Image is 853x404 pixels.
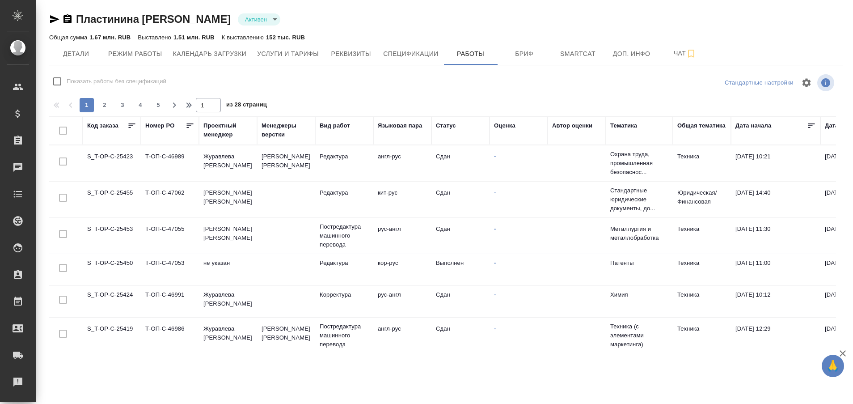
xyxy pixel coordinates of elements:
span: 4 [133,101,148,110]
td: [DATE] 10:21 [731,148,820,179]
td: Сдан [431,220,490,251]
p: Постредактура машинного перевода [320,222,369,249]
td: [PERSON_NAME] [PERSON_NAME] [257,148,315,179]
span: из 28 страниц [226,99,267,112]
div: Менеджеры верстки [262,121,311,139]
div: Общая тематика [677,121,726,130]
p: Стандартные юридические документы, до... [610,186,668,213]
p: Редактура [320,259,369,268]
span: Работы [449,48,492,60]
button: 5 [151,98,165,112]
svg: Подписаться [686,48,697,59]
span: Посмотреть информацию [817,74,836,91]
td: Т-ОП-С-46989 [141,148,199,179]
td: Сдан [431,286,490,317]
td: S_T-OP-C-25423 [83,148,141,179]
button: Активен [242,16,270,23]
td: S_T-OP-C-25453 [83,220,141,251]
span: 3 [115,101,130,110]
td: Сдан [431,148,490,179]
a: - [494,225,496,232]
p: Общая сумма [49,34,89,41]
td: S_T-OP-C-25455 [83,184,141,215]
td: Техника [673,148,731,179]
span: Бриф [503,48,546,60]
p: Металлургия и металлобработка [610,225,668,242]
td: англ-рус [373,320,431,351]
div: Проектный менеджер [203,121,253,139]
a: - [494,153,496,160]
span: Спецификации [383,48,438,60]
a: - [494,189,496,196]
div: Языковая пара [378,121,422,130]
button: Скопировать ссылку для ЯМессенджера [49,14,60,25]
td: Т-ОП-С-46986 [141,320,199,351]
td: англ-рус [373,148,431,179]
td: Журавлева [PERSON_NAME] [199,320,257,351]
td: [PERSON_NAME] [PERSON_NAME] [199,220,257,251]
p: Редактура [320,152,369,161]
div: Статус [436,121,456,130]
span: 🙏 [825,357,840,375]
button: 4 [133,98,148,112]
a: - [494,259,496,266]
button: Скопировать ссылку [62,14,73,25]
div: Дата начала [735,121,771,130]
div: split button [722,76,796,90]
p: Редактура [320,188,369,197]
td: Техника [673,220,731,251]
td: [PERSON_NAME] [PERSON_NAME] [257,320,315,351]
td: рус-англ [373,286,431,317]
td: Т-ОП-С-47055 [141,220,199,251]
span: Услуги и тарифы [257,48,319,60]
td: S_T-OP-C-25419 [83,320,141,351]
td: Журавлева [PERSON_NAME] [199,148,257,179]
div: Активен [238,13,280,26]
span: Настроить таблицу [796,72,817,94]
span: Доп. инфо [610,48,653,60]
span: Показать работы без спецификаций [67,77,166,86]
p: Охрана труда, промышленная безопаснос... [610,150,668,177]
p: Патенты [610,259,668,268]
p: Техника (с элементами маркетинга) [610,322,668,349]
a: - [494,291,496,298]
td: Т-ОП-С-47062 [141,184,199,215]
td: S_T-OP-C-25424 [83,286,141,317]
td: Сдан [431,320,490,351]
p: Химия [610,290,668,299]
div: Вид работ [320,121,350,130]
td: кит-рус [373,184,431,215]
div: Автор оценки [552,121,592,130]
td: [DATE] 12:29 [731,320,820,351]
span: 5 [151,101,165,110]
span: Режим работы [108,48,162,60]
p: 1.51 млн. RUB [173,34,215,41]
td: Т-ОП-С-46991 [141,286,199,317]
p: Постредактура машинного перевода [320,322,369,349]
td: [DATE] 11:00 [731,254,820,285]
button: 2 [97,98,112,112]
td: [DATE] 10:12 [731,286,820,317]
div: Номер PO [145,121,174,130]
td: Выполнен [431,254,490,285]
td: [PERSON_NAME] [PERSON_NAME] [199,184,257,215]
td: Сдан [431,184,490,215]
div: Оценка [494,121,515,130]
div: Тематика [610,121,637,130]
p: К выставлению [222,34,266,41]
p: 1.67 млн. RUB [89,34,131,41]
span: Детали [55,48,97,60]
span: 2 [97,101,112,110]
td: [DATE] 14:40 [731,184,820,215]
div: Код заказа [87,121,118,130]
td: [DATE] 11:30 [731,220,820,251]
td: Техника [673,254,731,285]
span: Реквизиты [329,48,372,60]
p: 152 тыс. RUB [266,34,305,41]
td: Техника [673,320,731,351]
button: 🙏 [822,355,844,377]
td: S_T-OP-C-25450 [83,254,141,285]
td: Журавлева [PERSON_NAME] [199,286,257,317]
p: Корректура [320,290,369,299]
span: Календарь загрузки [173,48,247,60]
